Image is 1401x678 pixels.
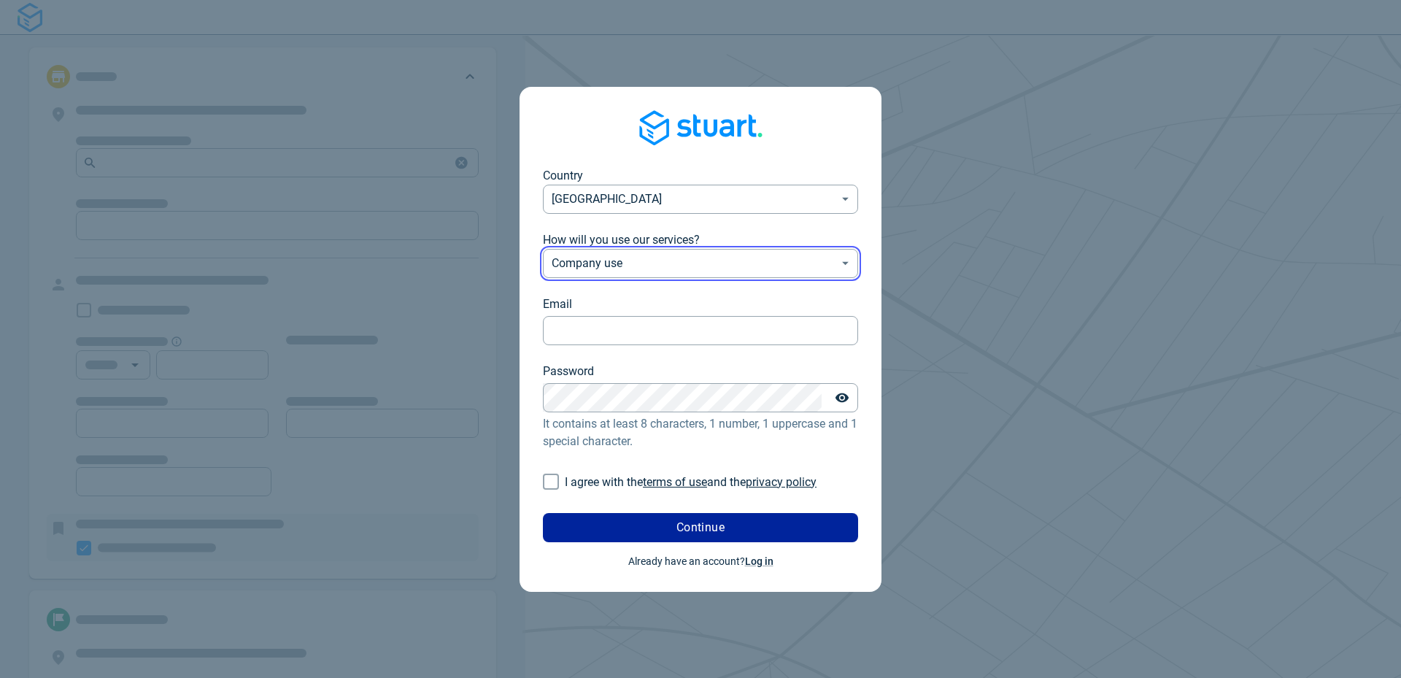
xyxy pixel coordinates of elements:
a: Log in [745,555,773,567]
p: It contains at least 8 characters, 1 number, 1 uppercase and 1 special character. [543,415,858,450]
span: I agree with the and the [565,475,817,489]
div: Company use [543,249,858,278]
label: Password [543,363,594,380]
a: terms of use [643,475,707,489]
span: Continue [676,522,725,533]
a: privacy policy [746,475,817,489]
span: How will you use our services? [543,233,700,247]
label: Email [543,296,572,313]
span: Already have an account? [628,555,773,567]
button: Toggle password visibility [827,383,857,412]
span: Country [543,169,583,182]
button: Continue [543,513,858,542]
div: [GEOGRAPHIC_DATA] [543,185,858,214]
